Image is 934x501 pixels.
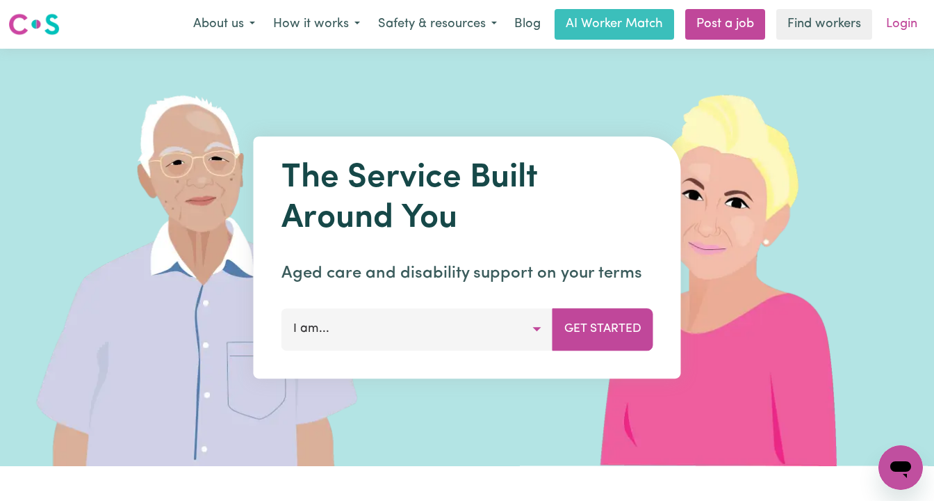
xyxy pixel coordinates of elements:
[369,10,506,39] button: Safety & resources
[878,445,923,490] iframe: Button to launch messaging window
[776,9,872,40] a: Find workers
[685,9,765,40] a: Post a job
[281,159,653,239] h1: The Service Built Around You
[8,12,60,37] img: Careseekers logo
[552,308,653,350] button: Get Started
[281,261,653,286] p: Aged care and disability support on your terms
[184,10,264,39] button: About us
[555,9,674,40] a: AI Worker Match
[281,308,553,350] button: I am...
[878,9,926,40] a: Login
[8,8,60,40] a: Careseekers logo
[264,10,369,39] button: How it works
[506,9,549,40] a: Blog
